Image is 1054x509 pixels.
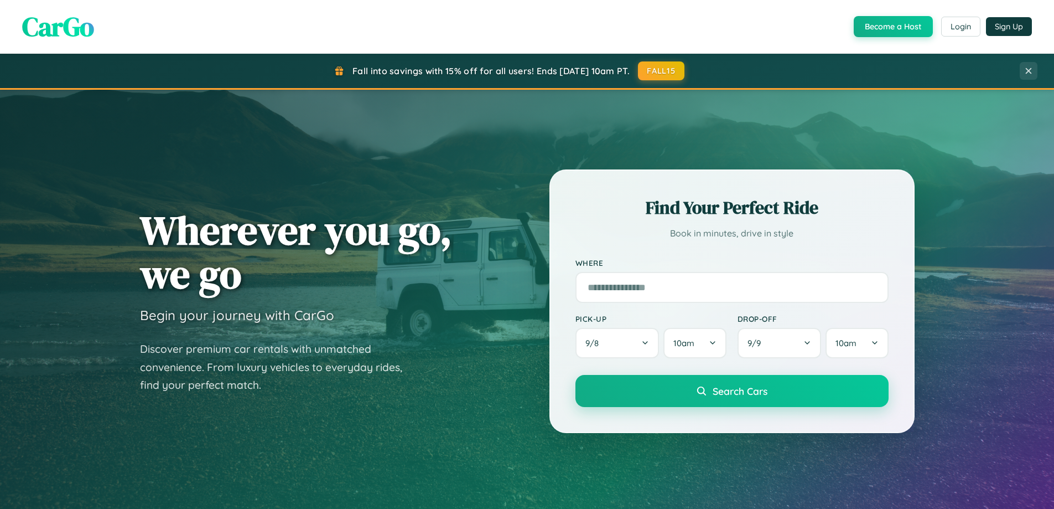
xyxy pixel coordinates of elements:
[585,338,604,348] span: 9 / 8
[575,375,889,407] button: Search Cars
[673,338,694,348] span: 10am
[663,328,726,358] button: 10am
[638,61,684,80] button: FALL15
[575,258,889,268] label: Where
[854,16,933,37] button: Become a Host
[575,196,889,220] h2: Find Your Perfect Ride
[738,314,889,323] label: Drop-off
[575,314,726,323] label: Pick-up
[575,328,660,358] button: 9/8
[986,17,1032,36] button: Sign Up
[140,208,452,296] h1: Wherever you go, we go
[352,65,630,76] span: Fall into savings with 15% off for all users! Ends [DATE] 10am PT.
[941,17,980,37] button: Login
[747,338,766,348] span: 9 / 9
[713,385,767,397] span: Search Cars
[22,8,94,45] span: CarGo
[825,328,888,358] button: 10am
[140,340,417,394] p: Discover premium car rentals with unmatched convenience. From luxury vehicles to everyday rides, ...
[575,225,889,241] p: Book in minutes, drive in style
[140,307,334,323] h3: Begin your journey with CarGo
[738,328,822,358] button: 9/9
[835,338,856,348] span: 10am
